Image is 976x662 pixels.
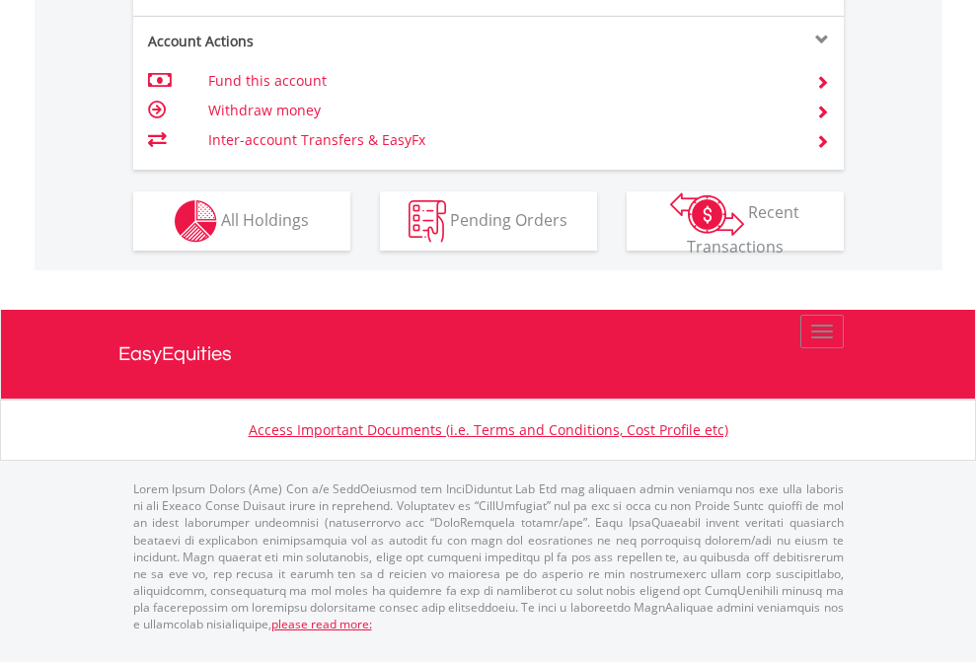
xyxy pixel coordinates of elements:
[133,480,844,632] p: Lorem Ipsum Dolors (Ame) Con a/e SeddOeiusmod tem InciDiduntut Lab Etd mag aliquaen admin veniamq...
[208,125,791,155] td: Inter-account Transfers & EasyFx
[118,310,859,399] a: EasyEquities
[133,191,350,251] button: All Holdings
[409,200,446,243] img: pending_instructions-wht.png
[208,66,791,96] td: Fund this account
[175,200,217,243] img: holdings-wht.png
[380,191,597,251] button: Pending Orders
[670,192,744,236] img: transactions-zar-wht.png
[221,208,309,230] span: All Holdings
[133,32,488,51] div: Account Actions
[249,420,728,439] a: Access Important Documents (i.e. Terms and Conditions, Cost Profile etc)
[271,616,372,632] a: please read more:
[208,96,791,125] td: Withdraw money
[627,191,844,251] button: Recent Transactions
[450,208,567,230] span: Pending Orders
